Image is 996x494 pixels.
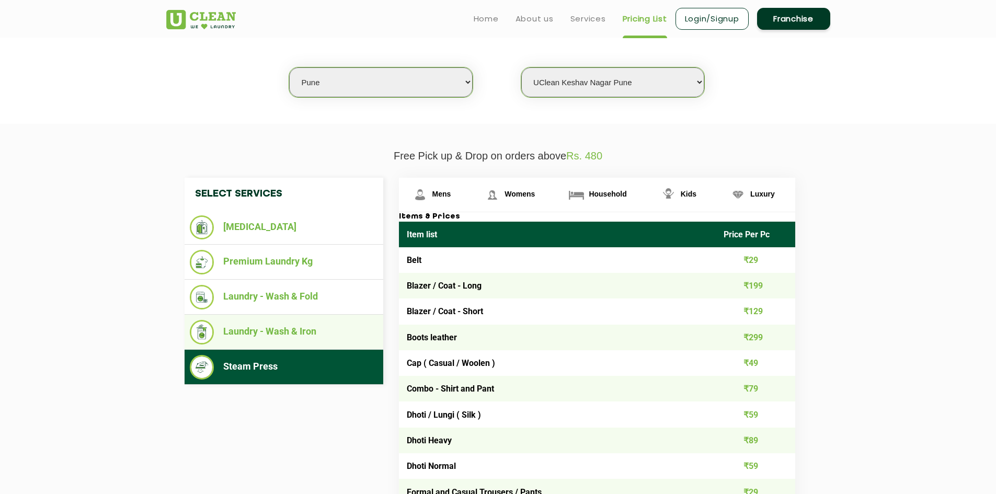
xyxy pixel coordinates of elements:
[399,222,716,247] th: Item list
[185,178,383,210] h4: Select Services
[399,453,716,479] td: Dhoti Normal
[190,250,378,274] li: Premium Laundry Kg
[399,325,716,350] td: Boots leather
[750,190,775,198] span: Luxury
[757,8,830,30] a: Franchise
[716,325,795,350] td: ₹299
[166,10,236,29] img: UClean Laundry and Dry Cleaning
[399,376,716,401] td: Combo - Shirt and Pant
[729,186,747,204] img: Luxury
[190,355,378,380] li: Steam Press
[399,428,716,453] td: Dhoti Heavy
[716,222,795,247] th: Price Per Pc
[570,13,606,25] a: Services
[190,215,378,239] li: [MEDICAL_DATA]
[716,428,795,453] td: ₹89
[483,186,501,204] img: Womens
[516,13,554,25] a: About us
[716,298,795,324] td: ₹129
[589,190,626,198] span: Household
[190,215,214,239] img: Dry Cleaning
[474,13,499,25] a: Home
[190,250,214,274] img: Premium Laundry Kg
[659,186,678,204] img: Kids
[716,376,795,401] td: ₹79
[681,190,696,198] span: Kids
[399,273,716,298] td: Blazer / Coat - Long
[190,285,214,309] img: Laundry - Wash & Fold
[676,8,749,30] a: Login/Signup
[716,273,795,298] td: ₹199
[399,350,716,376] td: Cap ( Casual / Woolen )
[190,355,214,380] img: Steam Press
[399,401,716,427] td: Dhoti / Lungi ( Silk )
[716,401,795,427] td: ₹59
[716,247,795,273] td: ₹29
[716,350,795,376] td: ₹49
[566,150,602,162] span: Rs. 480
[411,186,429,204] img: Mens
[716,453,795,479] td: ₹59
[623,13,667,25] a: Pricing List
[399,212,795,222] h3: Items & Prices
[190,320,378,344] li: Laundry - Wash & Iron
[567,186,586,204] img: Household
[505,190,535,198] span: Womens
[399,298,716,324] td: Blazer / Coat - Short
[399,247,716,273] td: Belt
[432,190,451,198] span: Mens
[190,320,214,344] img: Laundry - Wash & Iron
[166,150,830,162] p: Free Pick up & Drop on orders above
[190,285,378,309] li: Laundry - Wash & Fold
